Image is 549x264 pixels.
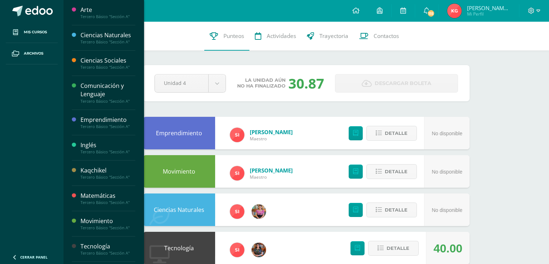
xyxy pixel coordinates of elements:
[230,166,244,180] img: 1e3c7f018e896ee8adc7065031dce62a.png
[354,22,404,51] a: Contactos
[6,43,58,64] a: Archivos
[80,217,135,230] a: MovimientoTercero Básico "Sección A"
[80,124,135,129] div: Tercero Básico "Sección A"
[432,131,462,136] span: No disponible
[80,242,135,251] div: Tecnología
[80,116,135,129] a: EmprendimientoTercero Básico "Sección A"
[432,169,462,175] span: No disponible
[319,32,348,40] span: Trayectoria
[143,155,215,188] div: Movimiento
[155,74,226,92] a: Unidad 4
[250,128,293,136] a: [PERSON_NAME]
[80,166,135,180] a: KaqchikelTercero Básico "Sección A"
[6,22,58,43] a: Mis cursos
[267,32,296,40] span: Actividades
[80,99,135,104] div: Tercero Básico "Sección A"
[230,243,244,257] img: 1e3c7f018e896ee8adc7065031dce62a.png
[80,200,135,205] div: Tercero Básico "Sección A"
[80,166,135,175] div: Kaqchikel
[223,32,244,40] span: Punteos
[366,164,417,179] button: Detalle
[80,14,135,19] div: Tercero Básico "Sección A"
[237,77,286,89] span: La unidad aún no ha finalizado
[374,32,399,40] span: Contactos
[230,128,244,142] img: 1e3c7f018e896ee8adc7065031dce62a.png
[80,82,135,98] div: Comunicación y Lenguaje
[143,117,215,149] div: Emprendimiento
[80,192,135,200] div: Matemáticas
[368,241,419,256] button: Detalle
[80,225,135,230] div: Tercero Básico "Sección A"
[250,167,293,174] a: [PERSON_NAME]
[301,22,354,51] a: Trayectoria
[385,165,408,178] span: Detalle
[80,65,135,70] div: Tercero Básico "Sección A"
[80,242,135,256] a: TecnologíaTercero Básico "Sección A"
[24,51,43,56] span: Archivos
[80,31,135,44] a: Ciencias NaturalesTercero Básico "Sección A"
[204,22,249,51] a: Punteos
[230,204,244,219] img: 1e3c7f018e896ee8adc7065031dce62a.png
[80,217,135,225] div: Movimiento
[366,126,417,141] button: Detalle
[164,74,199,91] span: Unidad 4
[80,251,135,256] div: Tercero Básico "Sección A"
[80,6,135,14] div: Arte
[80,192,135,205] a: MatemáticasTercero Básico "Sección A"
[375,74,431,92] span: Descargar boleta
[427,9,435,17] span: 115
[385,203,408,217] span: Detalle
[80,175,135,180] div: Tercero Básico "Sección A"
[467,4,510,12] span: [PERSON_NAME] [PERSON_NAME]
[80,56,135,70] a: Ciencias SocialesTercero Básico "Sección A"
[432,207,462,213] span: No disponible
[288,74,324,93] div: 30.87
[80,116,135,124] div: Emprendimiento
[20,255,48,260] span: Cerrar panel
[80,141,135,149] div: Inglés
[252,204,266,219] img: e8319d1de0642b858999b202df7e829e.png
[80,6,135,19] a: ArteTercero Básico "Sección A"
[80,141,135,154] a: InglésTercero Básico "Sección A"
[387,242,409,255] span: Detalle
[250,136,293,142] span: Maestro
[447,4,462,18] img: 780c45a7af9c983c15f2661053b4c7ff.png
[80,39,135,44] div: Tercero Básico "Sección A"
[385,127,408,140] span: Detalle
[24,29,47,35] span: Mis cursos
[80,56,135,65] div: Ciencias Sociales
[143,193,215,226] div: Ciencias Naturales
[80,31,135,39] div: Ciencias Naturales
[250,174,293,180] span: Maestro
[366,203,417,217] button: Detalle
[249,22,301,51] a: Actividades
[252,243,266,257] img: 60a759e8b02ec95d430434cf0c0a55c7.png
[467,11,510,17] span: Mi Perfil
[80,149,135,154] div: Tercero Básico "Sección A"
[80,82,135,103] a: Comunicación y LenguajeTercero Básico "Sección A"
